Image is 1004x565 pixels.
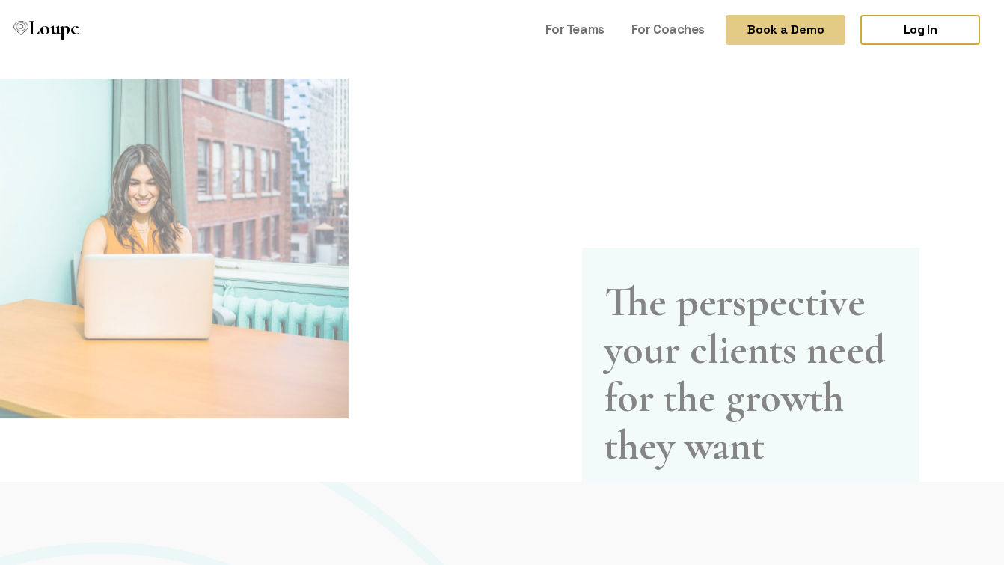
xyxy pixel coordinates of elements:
[13,21,28,36] img: Loupe Logo
[860,15,980,45] a: Log In
[85,79,635,418] img: Coaches Promo
[539,15,610,43] a: For Teams
[726,15,845,45] button: Book a Demo
[9,15,84,46] a: Loupe
[625,15,711,43] a: For Coaches
[604,144,886,335] h1: The perspective your clients need for the growth they want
